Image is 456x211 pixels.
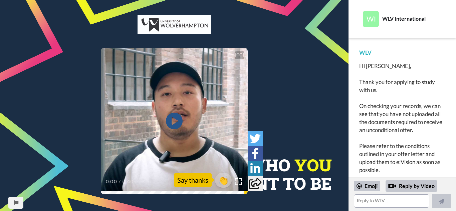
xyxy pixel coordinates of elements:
img: Full screen [235,178,242,185]
img: Profile Image [363,11,379,27]
img: c0db3496-36db-47dd-bc5f-9f3a1f8391a7 [138,15,211,34]
div: Reply by Video [386,180,437,192]
span: / [119,178,121,186]
div: Reply by Video [388,182,396,190]
div: Say thanks [174,173,212,187]
div: Emoji [354,181,380,191]
span: 0:00 [105,178,117,186]
span: 👏 [215,175,232,185]
div: WLV [359,49,445,57]
div: CC [235,52,244,58]
span: 0:40 [122,178,134,186]
div: Hi [PERSON_NAME], Thank you for applying to study with us. On checking your records, we can see t... [359,62,445,174]
button: 👏 [215,173,232,188]
div: WLV International [382,15,445,22]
